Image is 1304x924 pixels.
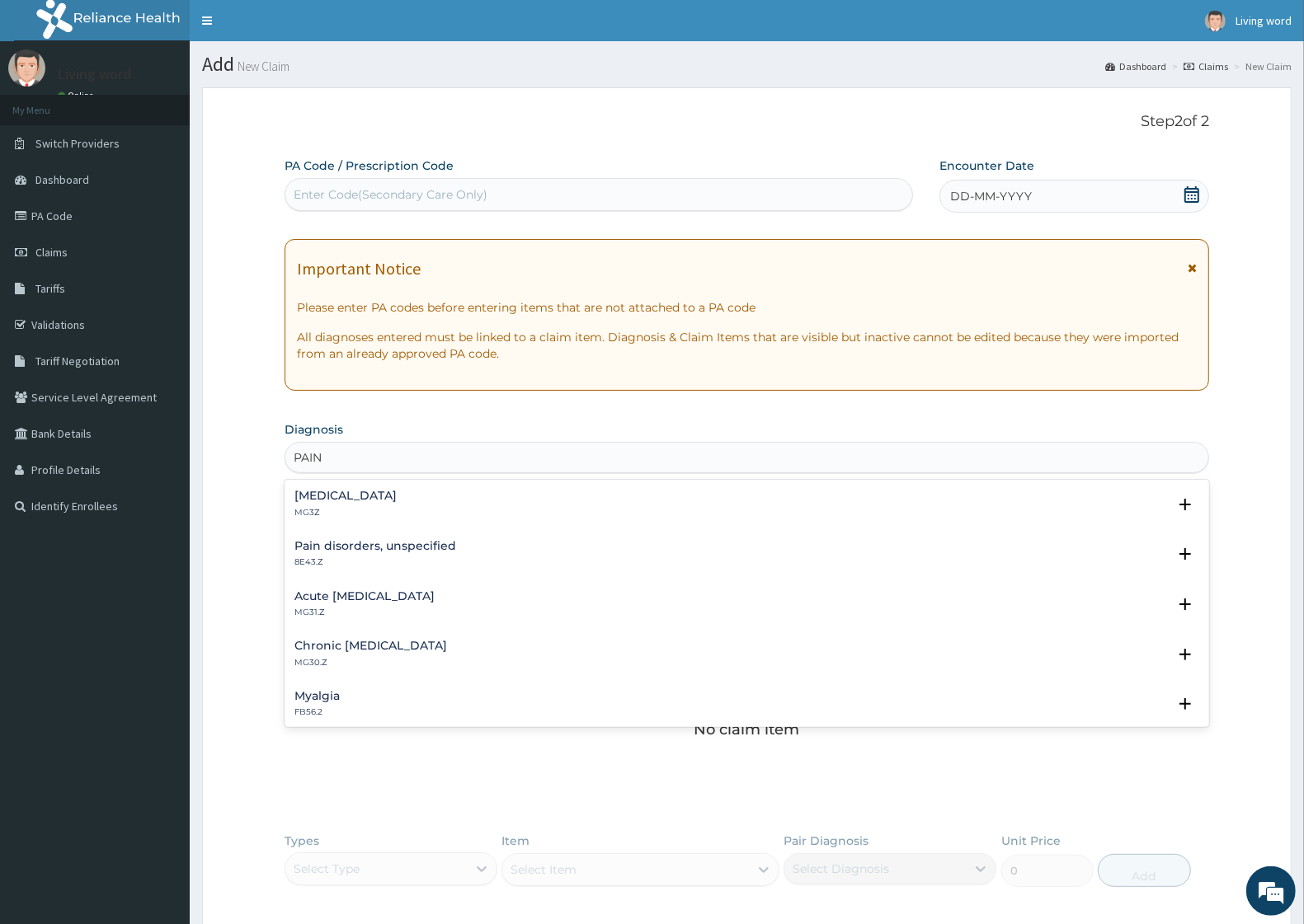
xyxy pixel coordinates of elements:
span: Dashboard [35,172,89,187]
i: open select status [1175,544,1195,564]
textarea: Type your message and hit 'Enter' [8,450,314,508]
li: New Claim [1230,59,1292,73]
img: User Image [1205,11,1226,31]
span: Claims [35,245,68,260]
img: User Image [8,49,45,87]
i: open select status [1175,594,1195,614]
a: Claims [1184,59,1228,73]
small: New Claim [234,60,290,73]
label: Diagnosis [285,421,343,438]
p: No claim item [694,721,799,738]
span: Tariff Negotiation [35,354,120,368]
div: Minimize live chat window [271,8,310,48]
span: Tariffs [35,281,65,296]
p: Step 2 of 2 [285,113,1209,131]
label: Encounter Date [939,157,1034,174]
h1: Add [202,54,1292,75]
h4: Myalgia [294,690,340,702]
span: Switch Providers [35,136,120,151]
div: Enter Code(Secondary Care Only) [294,186,487,203]
span: Living word [1236,13,1292,28]
h1: Important Notice [297,260,421,278]
i: open select status [1175,694,1195,714]
label: PA Code / Prescription Code [285,157,454,174]
div: Chat with us now [86,92,277,114]
h4: Chronic [MEDICAL_DATA] [294,640,447,652]
h4: [MEDICAL_DATA] [294,490,397,502]
p: MG30.Z [294,657,447,668]
h4: Pain disorders, unspecified [294,540,456,552]
h4: Acute [MEDICAL_DATA] [294,590,435,603]
a: Dashboard [1105,59,1166,73]
p: MG3Z [294,507,397,518]
p: Living word [58,67,131,82]
p: FB56.2 [294,706,340,718]
i: open select status [1175,645,1195,664]
p: Please enter PA codes before entering items that are not attached to a PA code [297,299,1197,316]
span: DD-MM-YYYY [950,188,1032,204]
p: All diagnoses entered must be linked to a claim item. Diagnosis & Claim Items that are visible bu... [297,329,1197,362]
p: 8E43.Z [294,556,456,568]
img: d_794563401_company_1708531726252_794563401 [31,82,67,124]
a: Online [58,90,97,101]
p: MG31.Z [294,607,435,618]
i: open select status [1175,495,1195,514]
span: We're online! [96,208,228,374]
